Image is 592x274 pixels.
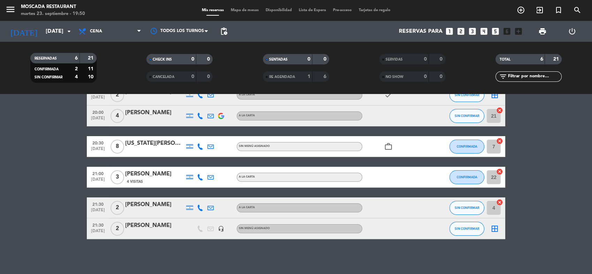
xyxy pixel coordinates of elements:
[491,27,500,36] i: looks_5
[449,201,484,215] button: SIN CONFIRMAR
[455,93,479,97] span: SIN CONFIRMAR
[269,58,288,61] span: SENTADAS
[499,72,507,81] i: filter_list
[573,6,582,14] i: search
[517,6,525,14] i: add_circle_outline
[75,75,78,79] strong: 4
[536,6,544,14] i: exit_to_app
[553,57,560,62] strong: 21
[218,113,224,119] img: google-logo.png
[239,227,270,230] span: Sin menú asignado
[89,200,107,208] span: 21:30
[455,114,479,118] span: SIN CONFIRMAR
[153,58,172,61] span: CHECK INS
[218,226,224,232] i: headset_mic
[468,27,477,36] i: looks_3
[496,199,503,206] i: cancel
[5,4,16,15] i: menu
[440,57,444,62] strong: 0
[89,208,107,216] span: [DATE]
[35,57,57,60] span: RESERVADAS
[424,74,427,79] strong: 0
[191,74,194,79] strong: 0
[153,75,174,79] span: CANCELADA
[457,175,477,179] span: CONFIRMADA
[239,175,255,178] span: A LA CARTA
[88,75,95,79] strong: 10
[479,27,488,36] i: looks_4
[89,95,107,103] span: [DATE]
[65,27,73,36] i: arrow_drop_down
[239,93,255,96] span: A LA CARTA
[89,147,107,155] span: [DATE]
[538,27,547,36] span: print
[449,222,484,236] button: SIN CONFIRMAR
[540,57,543,62] strong: 6
[496,138,503,144] i: cancel
[88,56,95,61] strong: 21
[262,8,295,12] span: Disponibilidad
[269,75,295,79] span: RE AGENDADA
[125,200,184,209] div: [PERSON_NAME]
[21,10,85,17] div: martes 23. septiembre - 19:50
[308,57,310,62] strong: 0
[89,177,107,185] span: [DATE]
[295,8,329,12] span: Lista de Espera
[207,74,211,79] strong: 0
[125,170,184,179] div: [PERSON_NAME]
[384,142,393,151] i: work_outline
[191,57,194,62] strong: 0
[386,58,403,61] span: SERVIDAS
[449,88,484,102] button: SIN CONFIRMAR
[111,109,124,123] span: 4
[554,6,563,14] i: turned_in_not
[440,74,444,79] strong: 0
[449,109,484,123] button: SIN CONFIRMAR
[220,27,228,36] span: pending_actions
[323,57,327,62] strong: 0
[445,27,454,36] i: looks_one
[89,139,107,147] span: 20:30
[449,170,484,184] button: CONFIRMADA
[239,145,270,148] span: Sin menú asignado
[568,27,576,36] i: power_settings_new
[384,91,393,99] i: check
[449,140,484,154] button: CONFIRMADA
[125,139,184,148] div: [US_STATE][PERSON_NAME]
[399,28,442,35] span: Reservas para
[323,74,327,79] strong: 6
[125,108,184,117] div: [PERSON_NAME]
[89,116,107,124] span: [DATE]
[111,140,124,154] span: 8
[491,225,499,233] i: border_all
[89,221,107,229] span: 21:30
[491,91,499,99] i: border_all
[5,4,16,17] button: menu
[21,3,85,10] div: Moscada Restaurant
[75,56,78,61] strong: 6
[35,68,59,71] span: CONFIRMADA
[557,21,587,42] div: LOG OUT
[89,229,107,237] span: [DATE]
[456,27,465,36] i: looks_two
[111,170,124,184] span: 3
[308,74,310,79] strong: 1
[424,57,427,62] strong: 0
[455,206,479,210] span: SIN CONFIRMAR
[355,8,394,12] span: Tarjetas de regalo
[239,206,255,209] span: A LA CARTA
[127,179,143,185] span: 4 Visitas
[502,27,511,36] i: looks_6
[386,75,403,79] span: NO SHOW
[514,27,523,36] i: add_box
[239,114,255,117] span: A LA CARTA
[496,107,503,114] i: cancel
[89,108,107,116] span: 20:00
[507,73,561,80] input: Filtrar por nombre...
[88,66,95,71] strong: 11
[125,221,184,230] div: [PERSON_NAME]
[111,88,124,102] span: 2
[111,201,124,215] span: 2
[111,222,124,236] span: 2
[457,144,477,148] span: CONFIRMADA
